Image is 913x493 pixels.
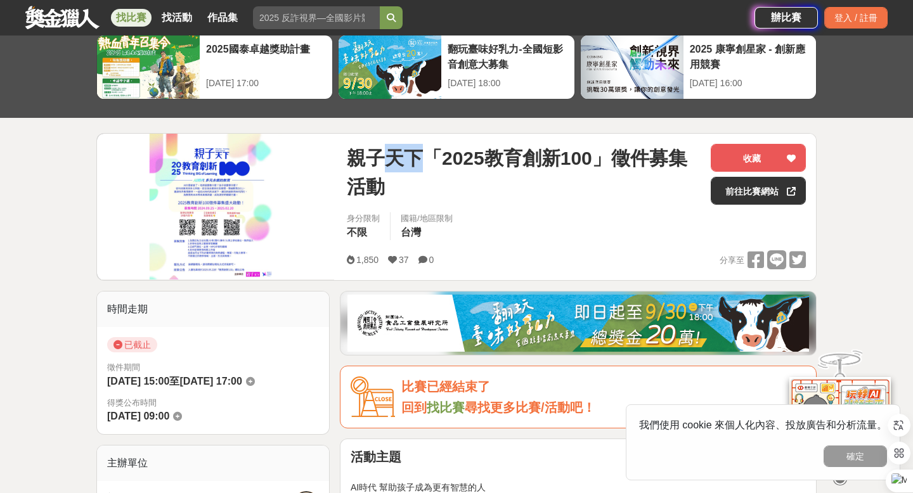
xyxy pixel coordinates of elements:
div: [DATE] 16:00 [690,77,810,90]
div: 時間走期 [97,291,329,327]
span: 台灣 [401,227,421,238]
strong: 活動主題 [351,450,401,464]
div: 翻玩臺味好乳力-全國短影音創意大募集 [448,42,567,70]
button: 收藏 [711,144,806,172]
div: 主辦單位 [97,445,329,481]
div: 國籍/地區限制 [401,212,453,225]
img: d2146d9a-e6f6-4337-9592-8cefde37ba6b.png [789,368,891,452]
span: [DATE] 09:00 [107,411,169,421]
div: 比賽已經結束了 [401,376,806,397]
a: 前往比賽網站 [711,177,806,205]
a: 作品集 [202,9,243,27]
span: 徵件期間 [107,362,140,372]
input: 2025 反詐視界—全國影片競賽 [253,6,380,29]
div: 2025國泰卓越獎助計畫 [206,42,326,70]
span: 得獎公布時間 [107,397,319,409]
span: 不限 [347,227,367,238]
a: 找活動 [157,9,197,27]
span: 分享至 [720,251,744,270]
a: 2025 康寧創星家 - 創新應用競賽[DATE] 16:00 [580,35,817,99]
a: 翻玩臺味好乳力-全國短影音創意大募集[DATE] 18:00 [338,35,574,99]
img: Cover Image [97,134,334,279]
a: 2025國泰卓越獎助計畫[DATE] 17:00 [96,35,333,99]
a: 找比賽 [111,9,152,27]
span: 0 [429,255,434,265]
span: [DATE] 15:00 [107,376,169,387]
span: 我們使用 cookie 來個人化內容、投放廣告和分析流量。 [639,419,887,430]
a: 找比賽 [427,400,465,414]
span: [DATE] 17:00 [179,376,242,387]
span: 親子天下「2025教育創新100」徵件募集活動 [347,144,701,201]
span: 回到 [401,400,427,414]
div: [DATE] 18:00 [448,77,567,90]
span: 尋找更多比賽/活動吧！ [465,400,595,414]
div: 2025 康寧創星家 - 創新應用競賽 [690,42,810,70]
img: Icon [351,376,395,418]
img: 1c81a89c-c1b3-4fd6-9c6e-7d29d79abef5.jpg [347,295,809,352]
a: 辦比賽 [754,7,818,29]
span: 至 [169,376,179,387]
button: 確定 [824,445,887,467]
div: 登入 / 註冊 [824,7,888,29]
span: 37 [399,255,409,265]
span: 已截止 [107,337,157,352]
div: [DATE] 17:00 [206,77,326,90]
div: 身分限制 [347,212,380,225]
span: 1,850 [356,255,379,265]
